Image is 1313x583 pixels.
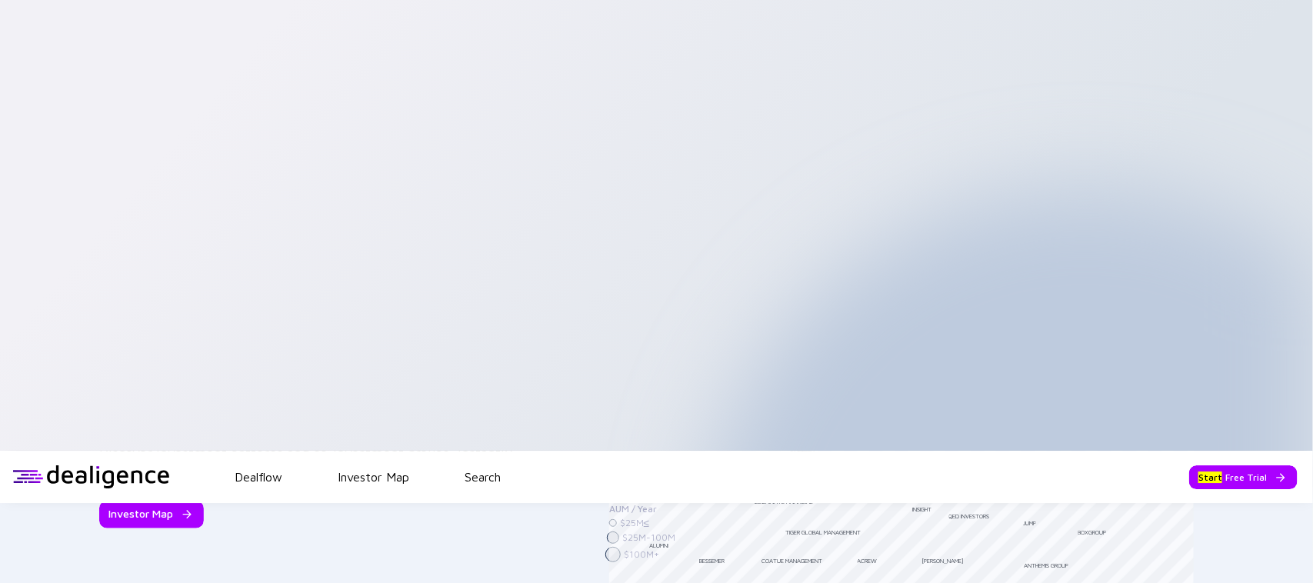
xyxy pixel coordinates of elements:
[1189,465,1298,489] button: StartFree Trial
[858,557,878,565] div: ACrew
[1078,528,1107,536] div: BoxGroup
[922,557,965,565] div: [PERSON_NAME]
[99,501,204,528] button: Investor Map
[235,470,282,484] a: Dealflow
[1198,471,1222,483] mark: Start
[338,470,409,484] a: Investor Map
[649,541,668,549] div: Alumni
[1023,519,1036,527] div: Jump
[699,557,725,565] div: Bessemer
[761,557,822,565] div: Coatue Management
[465,470,501,484] a: Search
[1189,465,1298,489] div: Free Trial
[949,512,990,520] div: QED Investors
[785,528,861,536] div: Tiger Global Management
[912,505,931,513] div: Insight
[1024,561,1068,569] div: Anthemis Group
